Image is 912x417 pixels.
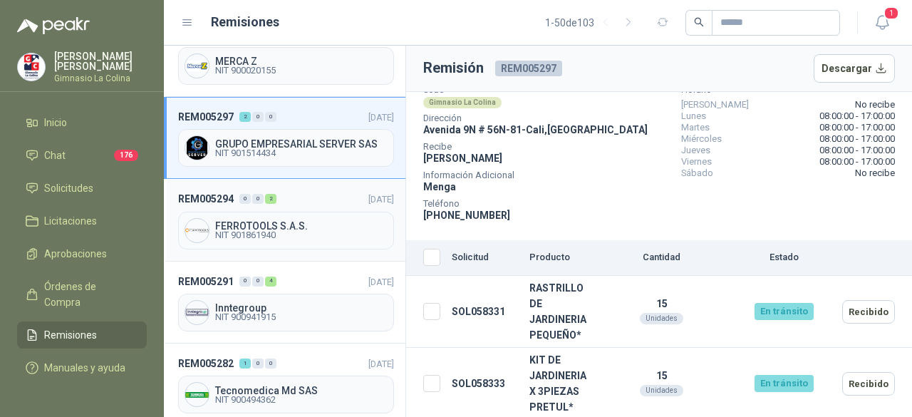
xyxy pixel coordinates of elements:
[252,194,264,204] div: 0
[681,86,895,93] span: Horario
[681,145,710,156] span: Jueves
[239,112,251,122] div: 2
[640,385,683,396] div: Unidades
[17,109,147,136] a: Inicio
[423,210,510,221] span: [PHONE_NUMBER]
[252,277,264,287] div: 0
[524,240,592,276] th: Producto
[423,200,648,207] span: Teléfono
[164,262,405,344] a: REM005291004[DATE] Company LogoInntegroupNIT 900941915
[215,56,388,66] span: MERCA Z
[164,14,405,96] a: REM005301003[DATE] Company LogoMERCA ZNIT 900020155
[17,354,147,381] a: Manuales y ayuda
[185,301,209,324] img: Company Logo
[406,240,446,276] th: Seleccionar/deseleccionar
[215,386,388,396] span: Tecnomedica Md SAS
[423,57,484,79] h3: Remisión
[215,313,388,321] span: NIT 900941915
[524,276,592,348] td: RASTRILLO DE JARDINERIA PEQUEÑO*
[17,17,90,34] img: Logo peakr
[732,276,836,348] td: En tránsito
[54,74,147,83] p: Gimnasio La Colina
[681,99,749,110] span: [PERSON_NAME]
[17,175,147,202] a: Solicitudes
[215,149,388,158] span: NIT 901514434
[265,359,276,369] div: 0
[842,372,895,396] button: Recibido
[164,179,405,261] a: REM005294002[DATE] Company LogoFERROTOOLS S.A.S.NIT 901861940
[423,124,648,135] span: Avenida 9N # 56N-81 - Cali , [GEOGRAPHIC_DATA]
[44,246,107,262] span: Aprobaciones
[164,97,405,179] a: REM005297200[DATE] Company LogoGRUPO EMPRESARIAL SERVER SASNIT 901514434
[17,321,147,349] a: Remisiones
[681,122,710,133] span: Martes
[368,112,394,123] span: [DATE]
[368,194,394,205] span: [DATE]
[114,150,138,161] span: 176
[446,240,524,276] th: Solicitud
[215,66,388,75] span: NIT 900020155
[640,313,683,324] div: Unidades
[814,54,896,83] button: Descargar
[694,17,704,27] span: search
[215,231,388,240] span: NIT 901861940
[44,360,125,376] span: Manuales y ayuda
[681,110,706,122] span: Lunes
[185,219,209,242] img: Company Logo
[681,156,712,168] span: Viernes
[755,375,814,392] div: En tránsito
[239,194,251,204] div: 0
[869,10,895,36] button: 1
[178,274,234,289] span: REM005291
[495,61,562,76] span: REM005297
[215,396,388,404] span: NIT 900494362
[215,139,388,149] span: GRUPO EMPRESARIAL SERVER SAS
[423,172,648,179] span: Información Adicional
[44,327,97,343] span: Remisiones
[423,143,648,150] span: Recibe
[178,191,234,207] span: REM005294
[368,359,394,369] span: [DATE]
[819,122,895,133] span: 08:00:00 - 17:00:00
[423,97,502,108] div: Gimnasio La Colina
[215,221,388,231] span: FERROTOOLS S.A.S.
[598,298,725,309] p: 15
[819,110,895,122] span: 08:00:00 - 17:00:00
[252,359,264,369] div: 0
[819,156,895,168] span: 08:00:00 - 17:00:00
[44,213,97,229] span: Licitaciones
[755,303,814,320] div: En tránsito
[239,359,251,369] div: 1
[368,277,394,287] span: [DATE]
[18,53,45,81] img: Company Logo
[842,300,895,324] button: Recibido
[44,115,67,130] span: Inicio
[855,168,895,179] span: No recibe
[265,277,276,287] div: 4
[17,240,147,267] a: Aprobaciones
[423,115,648,122] span: Dirección
[265,194,276,204] div: 2
[44,148,66,163] span: Chat
[17,207,147,235] a: Licitaciones
[211,12,279,32] h1: Remisiones
[819,145,895,156] span: 08:00:00 - 17:00:00
[185,383,209,406] img: Company Logo
[17,273,147,316] a: Órdenes de Compra
[732,240,836,276] th: Estado
[598,370,725,381] p: 15
[883,6,899,20] span: 1
[54,51,147,71] p: [PERSON_NAME] [PERSON_NAME]
[178,109,234,125] span: REM005297
[423,153,502,164] span: [PERSON_NAME]
[185,54,209,78] img: Company Logo
[545,11,640,34] div: 1 - 50 de 103
[185,136,209,160] img: Company Logo
[265,112,276,122] div: 0
[592,240,731,276] th: Cantidad
[819,133,895,145] span: 08:00:00 - 17:00:00
[215,303,388,313] span: Inntegroup
[681,168,713,179] span: Sábado
[17,142,147,169] a: Chat176
[239,277,251,287] div: 0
